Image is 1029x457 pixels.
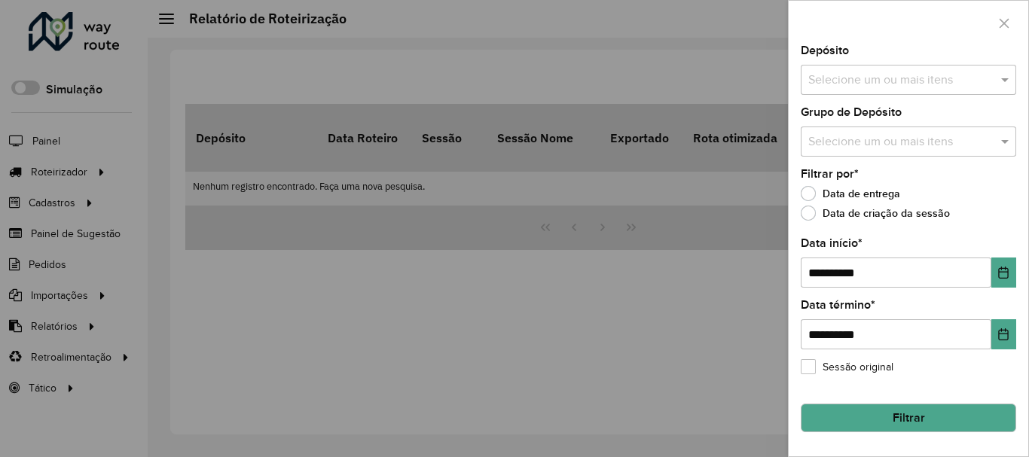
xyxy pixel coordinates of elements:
[801,186,900,201] label: Data de entrega
[801,359,893,375] label: Sessão original
[801,41,849,59] label: Depósito
[801,165,859,183] label: Filtrar por
[801,103,902,121] label: Grupo de Depósito
[991,257,1016,288] button: Choose Date
[801,206,950,221] label: Data de criação da sessão
[801,296,875,314] label: Data término
[991,319,1016,349] button: Choose Date
[801,404,1016,432] button: Filtrar
[801,234,863,252] label: Data início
